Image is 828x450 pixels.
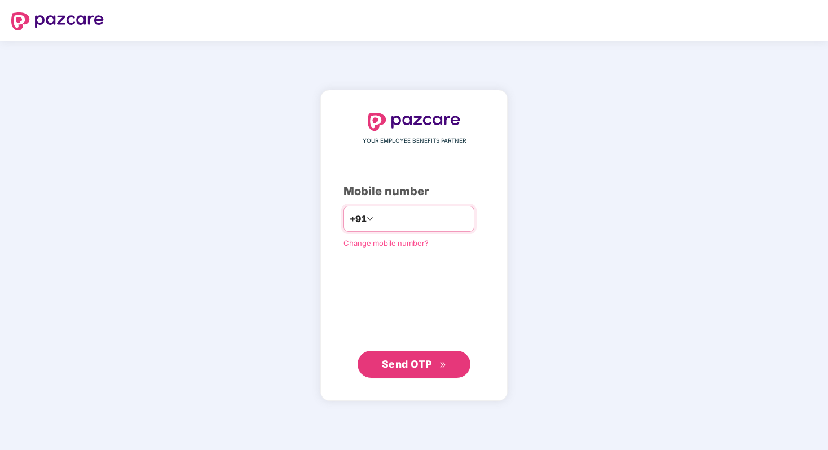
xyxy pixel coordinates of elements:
[367,215,373,222] span: down
[382,358,432,370] span: Send OTP
[343,239,429,248] a: Change mobile number?
[343,183,485,200] div: Mobile number
[368,113,460,131] img: logo
[439,361,447,369] span: double-right
[350,212,367,226] span: +91
[363,136,466,145] span: YOUR EMPLOYEE BENEFITS PARTNER
[11,12,104,30] img: logo
[358,351,470,378] button: Send OTPdouble-right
